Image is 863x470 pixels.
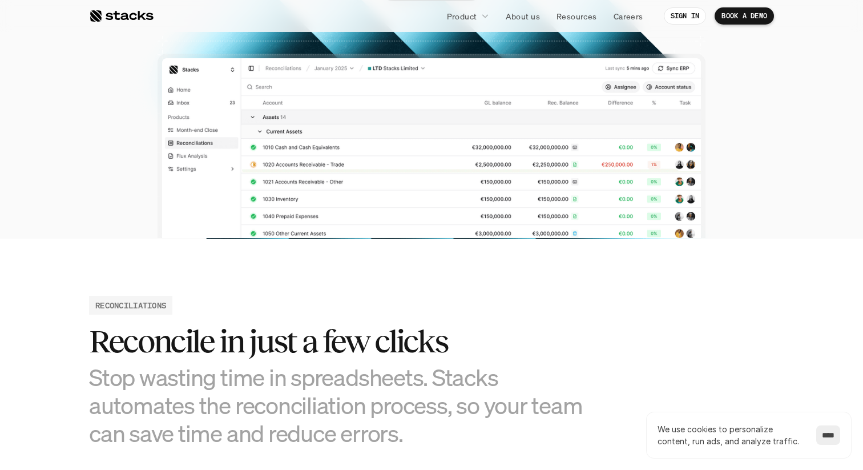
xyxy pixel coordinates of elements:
a: Privacy Policy [135,218,185,226]
a: Resources [550,6,604,26]
a: About us [499,6,547,26]
p: We use cookies to personalize content, run ads, and analyze traffic. [658,423,805,447]
a: SIGN IN [664,7,707,25]
h2: Reconcile in just a few clicks [89,324,603,359]
a: Careers [607,6,650,26]
p: BOOK A DEMO [721,12,767,20]
p: About us [506,10,540,22]
p: Careers [614,10,643,22]
h2: RECONCILIATIONS [95,299,166,311]
p: SIGN IN [671,12,700,20]
p: Product [447,10,477,22]
p: Resources [556,10,597,22]
a: BOOK A DEMO [715,7,774,25]
h3: Stop wasting time in spreadsheets. Stacks automates the reconciliation process, so your team can ... [89,363,603,448]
